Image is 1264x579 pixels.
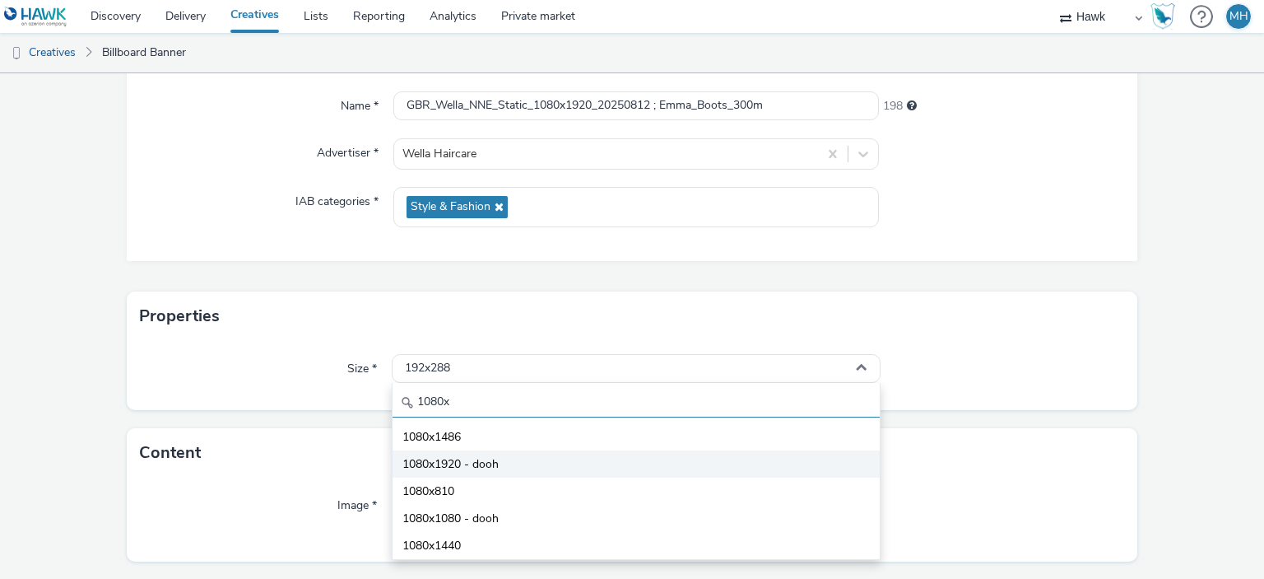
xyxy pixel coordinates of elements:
span: 198 [883,98,903,114]
img: dooh [8,45,25,62]
label: Image * [331,491,383,514]
span: 1080x1080 - dooh [402,511,499,527]
input: Search... [393,389,879,418]
label: Advertiser * [310,138,385,161]
span: Style & Fashion [411,200,490,214]
label: Size * [341,354,383,377]
span: 1080x1920 - dooh [402,456,499,473]
input: Name [393,91,878,120]
span: 192x288 [405,362,450,376]
label: IAB categories * [289,187,385,210]
h3: Properties [139,304,220,329]
span: 1080x810 [402,483,454,500]
img: Hawk Academy [1150,3,1175,30]
a: Hawk Academy [1150,3,1182,30]
h3: Content [139,441,201,465]
a: Billboard Banner [94,33,194,72]
span: 1080x1486 [402,429,461,446]
div: MH [1229,4,1248,29]
div: Maximum 255 characters [907,98,917,114]
label: Name * [334,91,385,114]
span: 1080x1440 [402,538,461,554]
img: undefined Logo [4,7,67,27]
